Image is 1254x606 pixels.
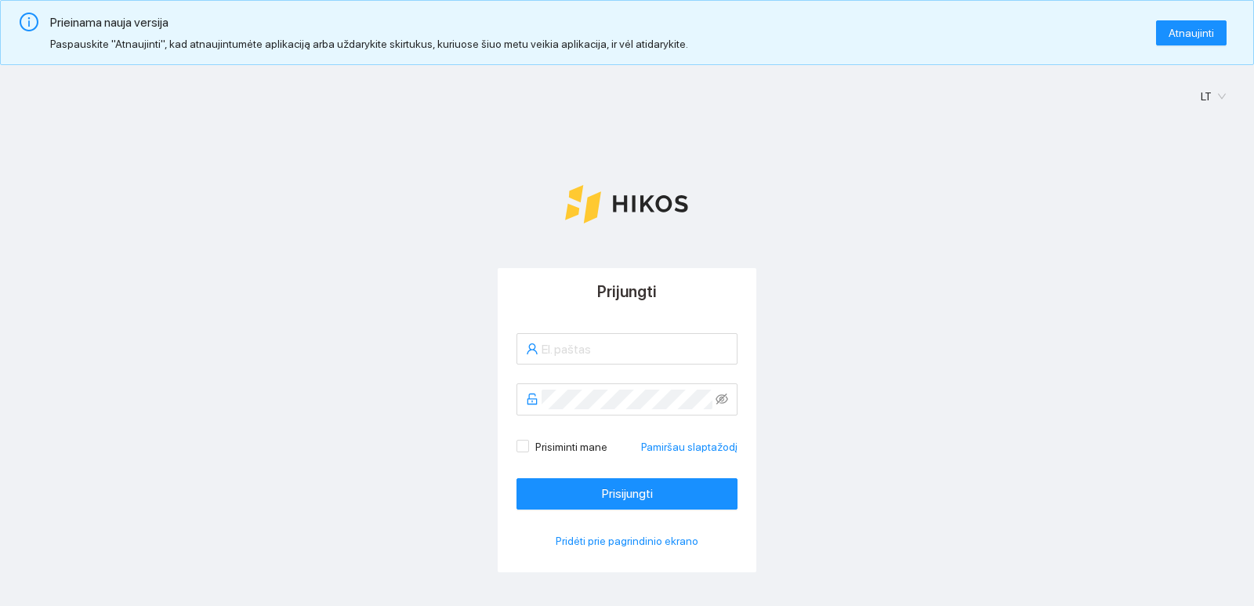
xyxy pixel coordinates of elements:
[50,13,1150,32] div: Prieinama nauja versija
[597,282,657,301] span: Prijungti
[1156,20,1227,45] button: Atnaujinti
[20,13,38,31] span: info-circle
[641,438,738,455] a: Pamiršau slaptažodį
[716,393,728,405] span: eye-invisible
[529,438,614,455] span: Prisiminti mane
[50,35,1150,53] div: Paspauskite "Atnaujinti", kad atnaujintumėte aplikaciją arba uždarykite skirtukus, kuriuose šiuo ...
[602,484,653,503] span: Prisijungti
[526,393,538,405] span: unlock
[516,478,738,510] button: Prisijungti
[1201,85,1226,108] span: LT
[526,343,538,355] span: user
[1169,24,1214,42] span: Atnaujinti
[556,532,698,550] span: Pridėti prie pagrindinio ekrano
[542,339,728,359] input: El. paštas
[516,528,738,553] button: Pridėti prie pagrindinio ekrano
